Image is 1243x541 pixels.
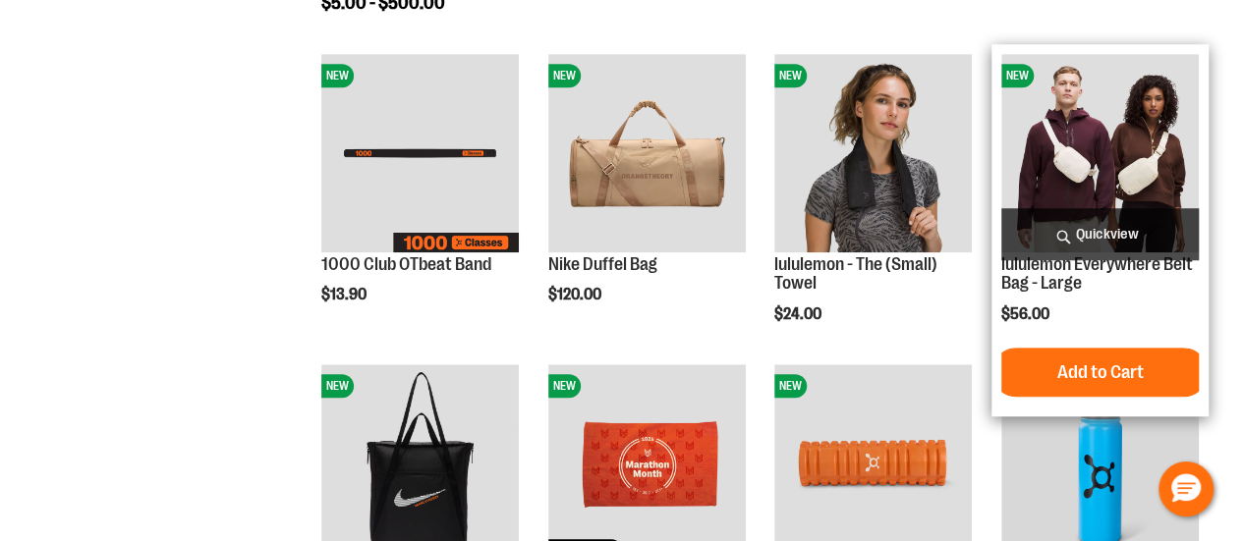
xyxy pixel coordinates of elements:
[321,54,519,251] img: Image of 1000 Club OTbeat Band
[548,54,746,254] a: Nike Duffel BagNEW
[548,64,581,87] span: NEW
[321,54,519,254] a: Image of 1000 Club OTbeat BandNEW
[1001,208,1199,260] a: Quickview
[764,44,982,373] div: product
[548,286,604,303] span: $120.00
[774,305,824,323] span: $24.00
[321,286,369,303] span: $13.90
[1001,64,1034,87] span: NEW
[548,54,746,251] img: Nike Duffel Bag
[538,44,756,353] div: product
[311,44,529,344] div: product
[991,348,1208,397] button: Add to Cart
[548,374,581,398] span: NEW
[774,64,807,87] span: NEW
[1001,54,1199,254] a: lululemon Everywhere Belt Bag - LargeNEW
[991,44,1209,416] div: product
[1001,305,1052,323] span: $56.00
[1001,254,1193,294] a: lululemon Everywhere Belt Bag - Large
[321,254,491,274] a: 1000 Club OTbeat Band
[774,54,972,254] a: lululemon - The (Small) TowelNEW
[321,374,354,398] span: NEW
[1001,54,1199,251] img: lululemon Everywhere Belt Bag - Large
[774,54,972,251] img: lululemon - The (Small) Towel
[548,254,657,274] a: Nike Duffel Bag
[1056,361,1143,383] span: Add to Cart
[774,254,937,294] a: lululemon - The (Small) Towel
[774,374,807,398] span: NEW
[1158,461,1214,516] button: Hello, have a question? Let’s chat.
[321,64,354,87] span: NEW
